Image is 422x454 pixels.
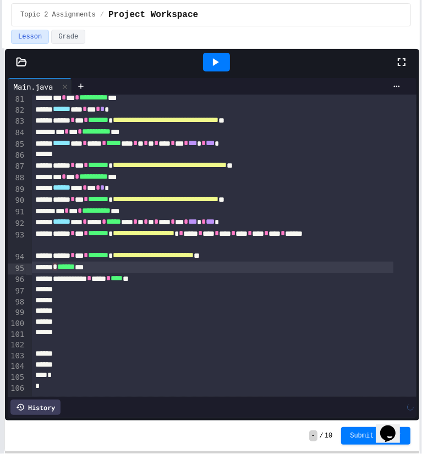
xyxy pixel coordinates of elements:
button: Grade [51,30,85,44]
div: 91 [8,207,26,219]
span: Submit Answer [350,431,402,440]
span: / [320,431,324,440]
div: 94 [8,252,26,264]
div: 103 [8,351,26,362]
iframe: chat widget [376,410,411,443]
div: 85 [8,140,26,151]
div: 102 [8,340,26,351]
span: - [309,430,317,441]
div: 101 [8,330,26,341]
div: 106 [8,384,26,395]
div: 82 [8,105,26,117]
div: 95 [8,264,26,275]
div: 96 [8,275,26,286]
div: 81 [8,94,26,106]
span: Topic 2 Assignments [20,10,96,19]
span: / [100,10,104,19]
div: 88 [8,173,26,185]
div: 84 [8,128,26,140]
div: 98 [8,297,26,308]
div: 86 [8,151,26,162]
div: 87 [8,162,26,173]
div: 92 [8,219,26,230]
div: Main.java [8,81,58,92]
div: 97 [8,286,26,297]
span: 10 [325,431,332,440]
div: 99 [8,308,26,319]
div: Main.java [8,78,72,95]
div: History [10,400,61,415]
div: 83 [8,117,26,128]
div: 105 [8,373,26,384]
div: 89 [8,185,26,196]
div: 100 [8,319,26,330]
div: 93 [8,230,26,252]
button: Submit Answer [341,427,410,445]
span: Project Workspace [108,8,198,21]
div: 90 [8,196,26,207]
button: Lesson [11,30,49,44]
div: 104 [8,362,26,373]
